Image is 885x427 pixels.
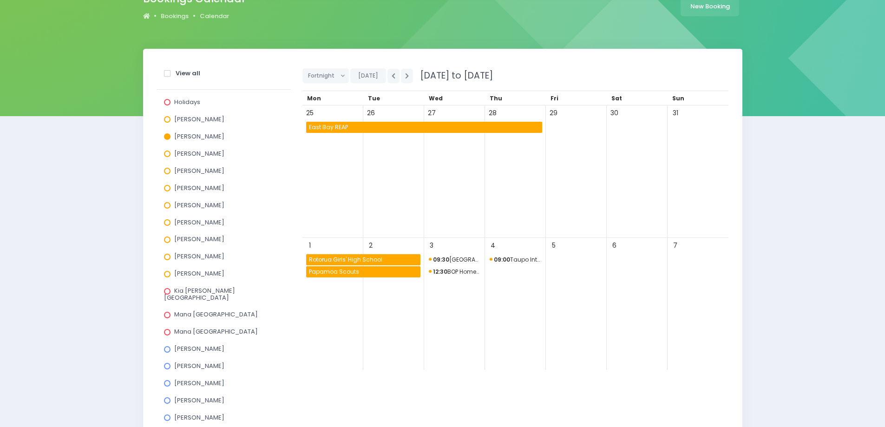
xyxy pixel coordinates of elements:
[308,122,542,133] span: East Bay REAP
[174,327,258,336] span: Mana [GEOGRAPHIC_DATA]
[486,107,499,119] span: 28
[365,239,377,252] span: 2
[426,107,438,119] span: 27
[429,94,443,102] span: Wed
[174,218,224,227] span: [PERSON_NAME]
[611,94,622,102] span: Sat
[486,239,499,252] span: 4
[669,107,682,119] span: 31
[414,69,493,82] span: [DATE] to [DATE]
[308,254,420,265] span: Rotorua Girls' High School
[174,166,224,175] span: [PERSON_NAME]
[174,379,224,388] span: [PERSON_NAME]
[490,254,541,265] span: Taupo Intermediate
[433,256,449,263] strong: 09:30
[307,94,321,102] span: Mon
[174,252,224,261] span: [PERSON_NAME]
[669,239,682,252] span: 7
[429,266,480,277] span: BOP Homeschool Group
[304,107,316,119] span: 25
[672,94,684,102] span: Sun
[608,107,621,119] span: 30
[200,12,229,21] a: Calendar
[308,266,420,277] span: Papamoa Scouts
[174,269,224,278] span: [PERSON_NAME]
[174,115,224,124] span: [PERSON_NAME]
[174,98,200,106] span: Holidays
[176,69,200,78] strong: View all
[161,12,189,21] a: Bookings
[547,107,560,119] span: 29
[547,239,560,252] span: 5
[174,149,224,158] span: [PERSON_NAME]
[368,94,380,102] span: Tue
[174,361,224,370] span: [PERSON_NAME]
[494,256,510,263] strong: 09:00
[174,413,224,422] span: [PERSON_NAME]
[365,107,377,119] span: 26
[174,184,224,192] span: [PERSON_NAME]
[490,94,502,102] span: Thu
[174,344,224,353] span: [PERSON_NAME]
[304,239,316,252] span: 1
[551,94,558,102] span: Fri
[429,254,480,265] span: Tauranga Youth Academy
[174,396,224,405] span: [PERSON_NAME]
[350,68,386,83] button: [DATE]
[174,235,224,243] span: [PERSON_NAME]
[608,239,621,252] span: 6
[174,310,258,319] span: Mana [GEOGRAPHIC_DATA]
[174,201,224,210] span: [PERSON_NAME]
[308,69,337,83] span: Fortnight
[426,239,438,252] span: 3
[302,68,349,83] button: Fortnight
[164,286,235,302] span: Kia [PERSON_NAME][GEOGRAPHIC_DATA]
[174,132,224,141] span: [PERSON_NAME]
[433,268,447,276] strong: 12:30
